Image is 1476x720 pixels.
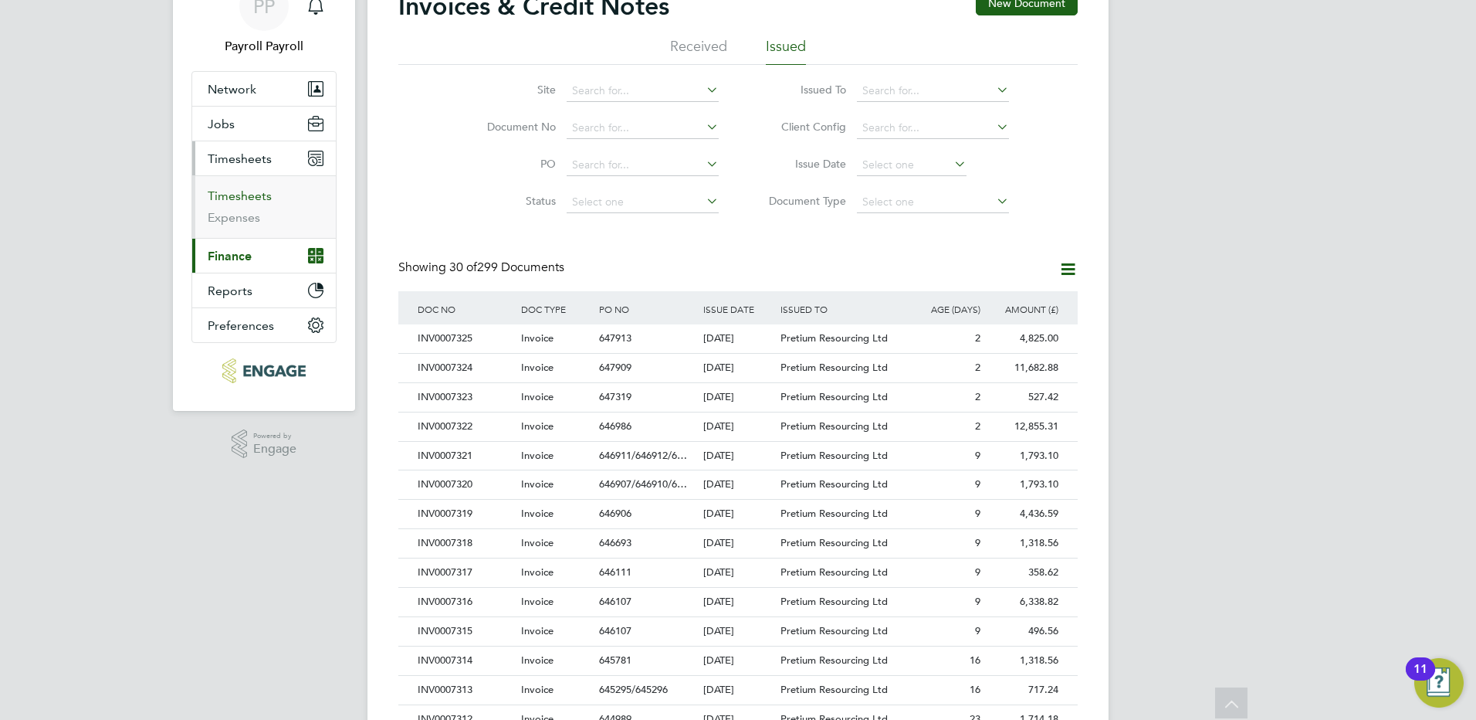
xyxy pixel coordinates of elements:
[699,383,777,412] div: [DATE]
[192,308,336,342] button: Preferences
[699,647,777,675] div: [DATE]
[970,654,980,667] span: 16
[984,559,1062,587] div: 358.62
[567,117,719,139] input: Search for...
[699,442,777,470] div: [DATE]
[599,331,631,345] span: 647913
[670,37,727,65] li: Received
[757,120,846,134] label: Client Config
[984,500,1062,528] div: 4,436.59
[521,624,553,637] span: Invoice
[191,37,337,56] span: Payroll Payroll
[780,477,888,491] span: Pretium Resourcing Ltd
[975,449,980,462] span: 9
[595,291,699,327] div: PO NO
[780,507,888,520] span: Pretium Resourcing Ltd
[521,595,553,608] span: Invoice
[1413,669,1427,689] div: 11
[975,507,980,520] span: 9
[780,624,888,637] span: Pretium Resourcing Ltd
[757,83,846,97] label: Issued To
[699,559,777,587] div: [DATE]
[467,83,556,97] label: Site
[757,194,846,208] label: Document Type
[699,324,777,353] div: [DATE]
[208,151,272,166] span: Timesheets
[192,107,336,141] button: Jobs
[780,595,888,608] span: Pretium Resourcing Ltd
[599,654,631,667] span: 645781
[780,654,888,667] span: Pretium Resourcing Ltd
[984,383,1062,412] div: 527.42
[414,500,517,528] div: INV0007319
[599,449,687,462] span: 646911/646912/6…
[192,141,336,175] button: Timesheets
[766,37,806,65] li: Issued
[208,188,272,203] a: Timesheets
[521,390,553,403] span: Invoice
[780,361,888,374] span: Pretium Resourcing Ltd
[906,291,984,327] div: AGE (DAYS)
[777,291,906,327] div: ISSUED TO
[857,80,1009,102] input: Search for...
[414,324,517,353] div: INV0007325
[521,654,553,667] span: Invoice
[467,120,556,134] label: Document No
[208,210,260,225] a: Expenses
[699,470,777,499] div: [DATE]
[599,419,631,433] span: 646986
[521,449,553,462] span: Invoice
[414,383,517,412] div: INV0007323
[984,529,1062,558] div: 1,318.56
[253,430,296,443] span: Powered by
[699,676,777,705] div: [DATE]
[984,588,1062,616] div: 6,338.82
[975,477,980,491] span: 9
[521,565,553,579] span: Invoice
[398,260,567,276] div: Showing
[414,291,517,327] div: DOC NO
[567,155,719,176] input: Search for...
[222,358,305,383] img: txmrecruit-logo-retina.png
[984,647,1062,675] div: 1,318.56
[699,413,777,441] div: [DATE]
[984,413,1062,441] div: 12,855.31
[192,72,336,106] button: Network
[521,536,553,549] span: Invoice
[857,192,1009,213] input: Select one
[414,588,517,616] div: INV0007316
[599,507,631,520] span: 646906
[780,565,888,579] span: Pretium Resourcing Ltd
[599,624,631,637] span: 646107
[521,507,553,520] span: Invoice
[208,284,252,298] span: Reports
[521,361,553,374] span: Invoice
[567,80,719,102] input: Search for...
[253,443,296,456] span: Engage
[414,442,517,470] div: INV0007321
[780,536,888,549] span: Pretium Resourcing Ltd
[192,239,336,273] button: Finance
[232,430,297,459] a: Powered byEngage
[414,413,517,441] div: INV0007322
[517,291,595,327] div: DOC TYPE
[521,331,553,345] span: Invoice
[521,683,553,696] span: Invoice
[192,175,336,238] div: Timesheets
[984,676,1062,705] div: 717.24
[208,117,235,131] span: Jobs
[192,273,336,307] button: Reports
[975,624,980,637] span: 9
[414,470,517,499] div: INV0007320
[975,536,980,549] span: 9
[857,155,967,176] input: Select one
[984,442,1062,470] div: 1,793.10
[699,617,777,646] div: [DATE]
[521,419,553,433] span: Invoice
[208,318,274,333] span: Preferences
[208,82,256,97] span: Network
[599,477,687,491] span: 646907/646910/6…
[780,683,888,696] span: Pretium Resourcing Ltd
[780,390,888,403] span: Pretium Resourcing Ltd
[599,565,631,579] span: 646111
